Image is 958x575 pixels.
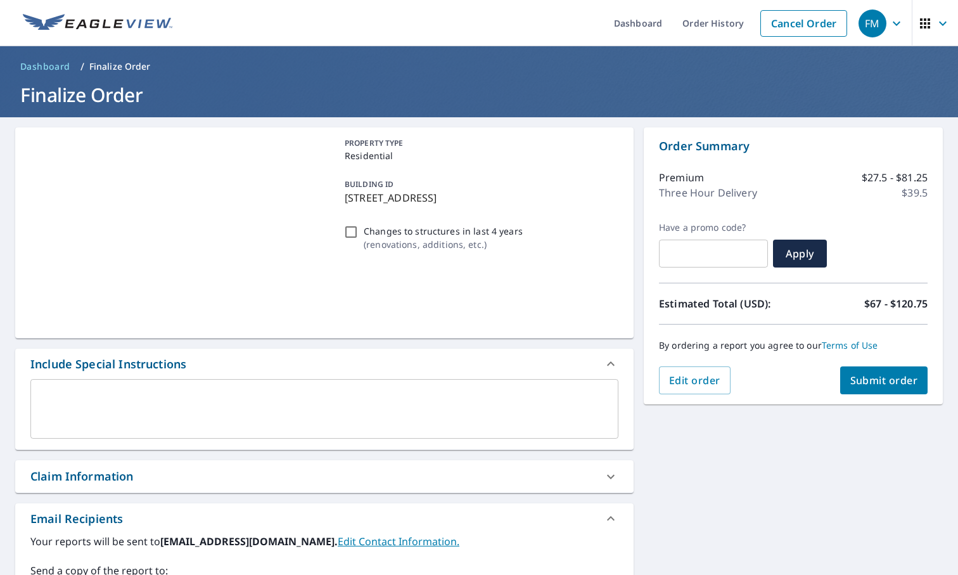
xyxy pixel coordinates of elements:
[760,10,847,37] a: Cancel Order
[15,56,75,77] a: Dashboard
[850,373,918,387] span: Submit order
[345,179,393,190] p: BUILDING ID
[338,534,459,548] a: EditContactInfo
[659,340,928,351] p: By ordering a report you agree to our
[15,503,634,534] div: Email Recipients
[773,240,827,268] button: Apply
[859,10,886,37] div: FM
[30,534,618,549] label: Your reports will be sent to
[30,510,123,527] div: Email Recipients
[30,356,186,373] div: Include Special Instructions
[30,468,134,485] div: Claim Information
[345,149,613,162] p: Residential
[659,222,768,233] label: Have a promo code?
[822,339,878,351] a: Terms of Use
[89,60,151,73] p: Finalize Order
[15,82,943,108] h1: Finalize Order
[160,534,338,548] b: [EMAIL_ADDRESS][DOMAIN_NAME].
[659,185,757,200] p: Three Hour Delivery
[840,366,928,394] button: Submit order
[669,373,720,387] span: Edit order
[783,247,817,261] span: Apply
[345,138,613,149] p: PROPERTY TYPE
[659,138,928,155] p: Order Summary
[364,224,523,238] p: Changes to structures in last 4 years
[23,14,172,33] img: EV Logo
[20,60,70,73] span: Dashboard
[902,185,928,200] p: $39.5
[659,296,793,311] p: Estimated Total (USD):
[80,59,84,74] li: /
[659,170,704,185] p: Premium
[15,349,634,379] div: Include Special Instructions
[862,170,928,185] p: $27.5 - $81.25
[864,296,928,311] p: $67 - $120.75
[659,366,731,394] button: Edit order
[345,190,613,205] p: [STREET_ADDRESS]
[15,460,634,493] div: Claim Information
[15,56,943,77] nav: breadcrumb
[364,238,523,251] p: ( renovations, additions, etc. )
